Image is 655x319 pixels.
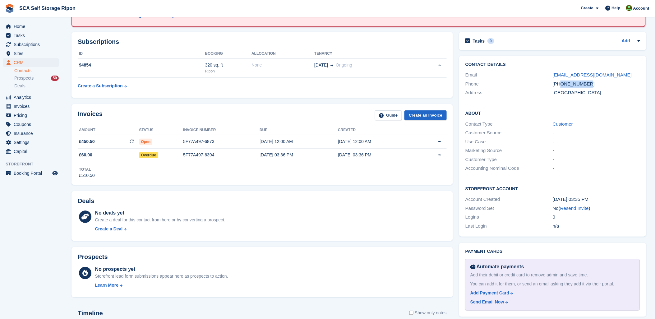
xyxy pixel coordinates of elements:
[3,138,59,147] a: menu
[3,102,59,111] a: menu
[465,249,640,254] h2: Payment cards
[465,165,553,172] div: Accounting Nominal Code
[465,62,640,67] h2: Contact Details
[553,129,640,136] div: -
[633,5,649,12] span: Account
[553,156,640,163] div: -
[78,110,103,121] h2: Invoices
[314,49,413,59] th: Tenancy
[336,62,352,67] span: Ongoing
[622,38,630,45] a: Add
[581,5,593,11] span: Create
[14,129,51,138] span: Insurance
[78,49,205,59] th: ID
[78,83,123,89] div: Create a Subscription
[5,4,14,13] img: stora-icon-8386f47178a22dfd0bd8f6a31ec36ba5ce8667c1dd55bd0f319d3a0aa187defe.svg
[79,138,95,145] span: £450.50
[78,62,205,68] div: 94854
[3,93,59,102] a: menu
[470,290,632,296] a: Add Payment Card
[3,40,59,49] a: menu
[338,125,416,135] th: Created
[553,214,640,221] div: 0
[79,152,92,158] span: £60.00
[14,102,51,111] span: Invoices
[14,120,51,129] span: Coupons
[14,58,51,67] span: CRM
[79,172,95,179] div: £510.50
[553,165,640,172] div: -
[3,129,59,138] a: menu
[553,147,640,154] div: -
[3,31,59,40] a: menu
[470,290,509,296] div: Add Payment Card
[470,263,635,270] div: Automate payments
[205,49,252,59] th: Booking
[465,89,553,96] div: Address
[95,282,228,289] a: Learn More
[14,169,51,178] span: Booking Portal
[409,310,447,316] label: Show only notes
[553,205,640,212] div: No
[260,138,338,145] div: [DATE] 12:00 AM
[14,49,51,58] span: Sites
[17,3,78,13] a: SCA Self Storage Ripon
[14,83,25,89] span: Deals
[404,110,447,121] a: Create an Invoice
[183,125,260,135] th: Invoice number
[612,5,620,11] span: Help
[465,196,553,203] div: Account Created
[14,147,51,156] span: Capital
[251,62,314,68] div: None
[626,5,632,11] img: Kelly Neesham
[465,129,553,136] div: Customer Source
[470,272,635,278] div: Add their debit or credit card to remove admin and save time.
[3,58,59,67] a: menu
[338,152,416,158] div: [DATE] 03:36 PM
[95,226,123,232] div: Create a Deal
[553,138,640,146] div: -
[78,310,103,317] h2: Timeline
[465,205,553,212] div: Password Set
[14,93,51,102] span: Analytics
[465,185,640,192] h2: Storefront Account
[51,76,59,81] div: 50
[14,31,51,40] span: Tasks
[553,223,640,230] div: n/a
[78,253,108,261] h2: Prospects
[95,266,228,273] div: No prospects yet
[205,68,252,74] div: Ripon
[553,72,632,77] a: [EMAIL_ADDRESS][DOMAIN_NAME]
[465,156,553,163] div: Customer Type
[78,80,127,92] a: Create a Subscription
[465,147,553,154] div: Marketing Source
[553,89,640,96] div: [GEOGRAPHIC_DATA]
[553,81,640,88] div: [PHONE_NUMBER]
[14,22,51,31] span: Home
[95,209,225,217] div: No deals yet
[205,62,252,68] div: 320 sq. ft
[470,299,504,305] div: Send Email Now
[3,147,59,156] a: menu
[3,22,59,31] a: menu
[139,152,158,158] span: Overdue
[470,281,635,287] div: You can add it for them, or send an email asking they add it via their portal.
[251,49,314,59] th: Allocation
[553,196,640,203] div: [DATE] 03:35 PM
[51,169,59,177] a: Preview store
[14,83,59,89] a: Deals
[338,138,416,145] div: [DATE] 12:00 AM
[465,138,553,146] div: Use Case
[14,75,34,81] span: Prospects
[409,310,413,316] input: Show only notes
[14,40,51,49] span: Subscriptions
[95,282,118,289] div: Learn More
[14,111,51,120] span: Pricing
[183,152,260,158] div: 5F77A497-6394
[183,138,260,145] div: 5F77A497-6873
[559,206,590,211] span: ( )
[14,138,51,147] span: Settings
[465,81,553,88] div: Phone
[314,62,328,68] span: [DATE]
[95,217,225,223] div: Create a deal for this contact from here or by converting a prospect.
